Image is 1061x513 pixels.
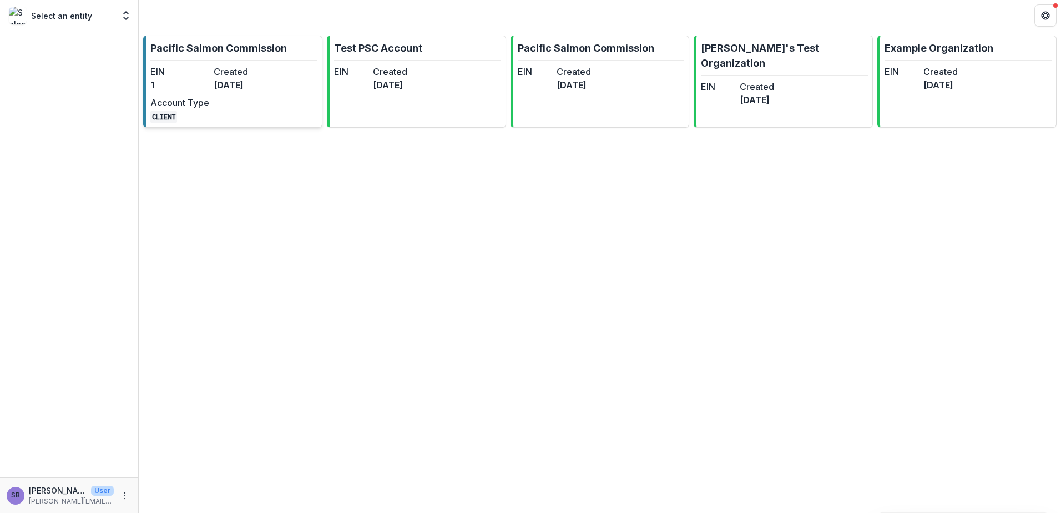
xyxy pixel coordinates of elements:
p: Pacific Salmon Commission [518,41,654,56]
p: User [91,486,114,496]
dt: Account Type [150,96,209,109]
dt: Created [557,65,591,78]
a: Test PSC AccountEINCreated[DATE] [327,36,506,128]
dd: [DATE] [557,78,591,92]
dd: [DATE] [740,93,774,107]
p: [PERSON_NAME] [29,485,87,496]
dt: EIN [334,65,368,78]
p: Test PSC Account [334,41,422,56]
dt: EIN [150,65,209,78]
div: Sascha Bendt [11,492,20,499]
a: [PERSON_NAME]'s Test OrganizationEINCreated[DATE] [694,36,873,128]
a: Pacific Salmon CommissionEINCreated[DATE] [511,36,690,128]
dt: Created [214,65,272,78]
img: Select an entity [9,7,27,24]
p: [PERSON_NAME]'s Test Organization [701,41,868,71]
a: Example OrganizationEINCreated[DATE] [877,36,1057,128]
dt: EIN [885,65,919,78]
code: CLIENT [150,111,177,123]
dd: [DATE] [923,78,958,92]
p: [PERSON_NAME][EMAIL_ADDRESS][DOMAIN_NAME] [29,496,114,506]
button: Get Help [1034,4,1057,27]
dt: Created [923,65,958,78]
dt: EIN [701,80,735,93]
dt: Created [740,80,774,93]
button: Open entity switcher [118,4,134,27]
dd: 1 [150,78,209,92]
a: Pacific Salmon CommissionEIN1Created[DATE]Account TypeCLIENT [143,36,322,128]
p: Example Organization [885,41,993,56]
dd: [DATE] [373,78,407,92]
dd: [DATE] [214,78,272,92]
dt: EIN [518,65,552,78]
button: More [118,489,132,502]
p: Select an entity [31,10,92,22]
dt: Created [373,65,407,78]
p: Pacific Salmon Commission [150,41,287,56]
